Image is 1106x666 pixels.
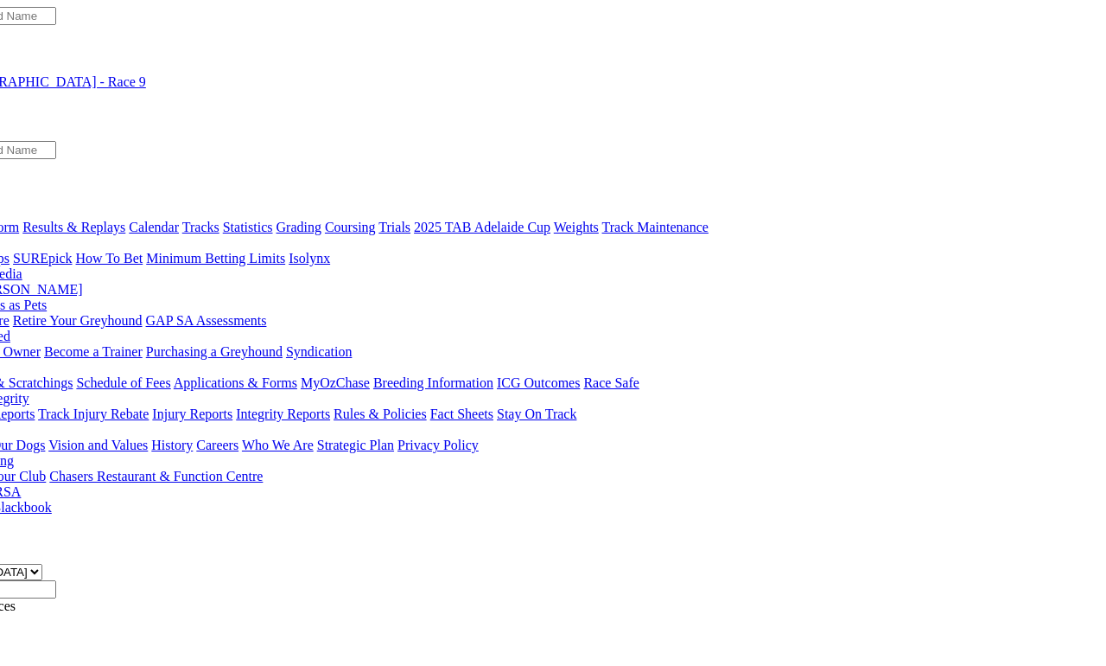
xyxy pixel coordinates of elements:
[182,220,219,234] a: Tracks
[430,407,493,421] a: Fact Sheets
[242,438,314,452] a: Who We Are
[13,313,143,328] a: Retire Your Greyhound
[554,220,599,234] a: Weights
[236,407,330,421] a: Integrity Reports
[13,251,72,266] a: SUREpick
[196,438,238,452] a: Careers
[22,220,125,234] a: Results & Replays
[289,251,330,266] a: Isolynx
[146,313,267,328] a: GAP SA Assessments
[397,438,479,452] a: Privacy Policy
[38,407,149,421] a: Track Injury Rebate
[602,220,709,234] a: Track Maintenance
[414,220,550,234] a: 2025 TAB Adelaide Cup
[497,407,576,421] a: Stay On Track
[378,220,410,234] a: Trials
[146,344,283,359] a: Purchasing a Greyhound
[76,251,143,266] a: How To Bet
[48,438,148,452] a: Vision and Values
[286,344,352,359] a: Syndication
[334,407,427,421] a: Rules & Policies
[223,220,273,234] a: Statistics
[152,407,232,421] a: Injury Reports
[146,251,285,266] a: Minimum Betting Limits
[44,344,143,359] a: Become a Trainer
[583,375,639,390] a: Race Safe
[174,375,297,390] a: Applications & Forms
[76,375,170,390] a: Schedule of Fees
[373,375,493,390] a: Breeding Information
[497,375,580,390] a: ICG Outcomes
[325,220,376,234] a: Coursing
[129,220,179,234] a: Calendar
[276,220,321,234] a: Grading
[317,438,394,452] a: Strategic Plan
[49,469,263,483] a: Chasers Restaurant & Function Centre
[151,438,193,452] a: History
[301,375,370,390] a: MyOzChase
